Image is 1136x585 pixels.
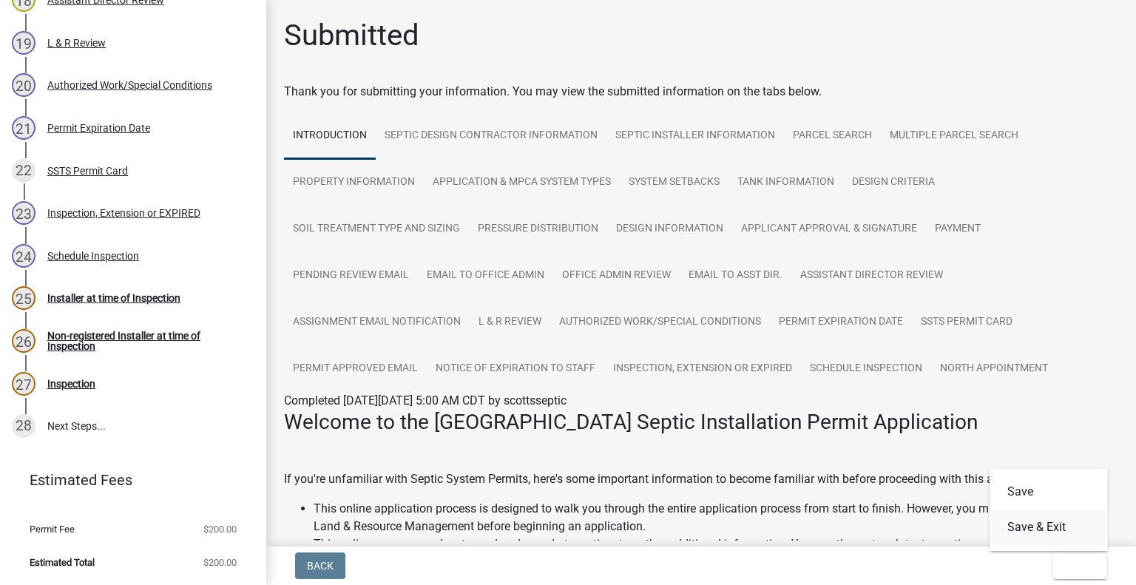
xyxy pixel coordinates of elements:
span: Back [307,560,334,572]
a: Email to Asst Dir. [680,252,791,300]
button: Back [295,552,345,579]
button: Save & Exit [990,510,1108,545]
span: Estimated Total [30,558,95,567]
a: Permit Approved Email [284,345,427,393]
li: This online process can be stopped and saved at any time to gather additional information. You ca... [314,535,1118,571]
a: North Appointment [931,345,1057,393]
div: Thank you for submitting your information. You may view the submitted information on the tabs below. [284,83,1118,101]
div: 19 [12,31,35,55]
div: Authorized Work/Special Conditions [47,80,212,90]
a: Property Information [284,159,424,206]
span: Permit Fee [30,524,75,534]
a: Notice of Expiration to Staff [427,345,604,393]
a: L & R Review [470,299,550,346]
span: Exit [1065,560,1086,572]
a: Assistant Director Review [791,252,952,300]
a: Design Criteria [843,159,944,206]
button: Exit [1053,552,1107,579]
a: Permit Expiration Date [770,299,912,346]
span: $200.00 [203,524,237,534]
div: 22 [12,159,35,183]
a: Estimated Fees [12,465,243,495]
div: Inspection, Extension or EXPIRED [47,208,200,218]
div: 26 [12,329,35,353]
span: Completed [DATE][DATE] 5:00 AM CDT by scottsseptic [284,393,567,408]
div: Permit Expiration Date [47,123,150,133]
a: Application & MPCA System Types [424,159,620,206]
a: SSTS Permit Card [912,299,1021,346]
a: Inspection, Extension or EXPIRED [604,345,801,393]
p: If you're unfamiliar with Septic System Permits, here's some important information to become fami... [284,470,1118,488]
div: Schedule Inspection [47,251,139,261]
a: Pending review Email [284,252,418,300]
button: Save [990,474,1108,510]
h1: Submitted [284,18,419,53]
div: Non-registered Installer at time of Inspection [47,331,243,351]
a: Schedule Inspection [801,345,931,393]
a: Applicant Approval & Signature [732,206,926,253]
div: 25 [12,286,35,310]
a: Email to Office Admin [418,252,553,300]
span: $200.00 [203,558,237,567]
div: Inspection [47,379,95,389]
a: Office Admin Review [553,252,680,300]
a: Design Information [607,206,732,253]
div: 27 [12,372,35,396]
h3: Welcome to the [GEOGRAPHIC_DATA] Septic Installation Permit Application [284,410,1118,435]
div: 28 [12,414,35,438]
a: System Setbacks [620,159,728,206]
a: Parcel search [784,112,881,160]
a: Tank Information [728,159,843,206]
a: Multiple Parcel Search [881,112,1027,160]
a: Soil Treatment Type and Sizing [284,206,469,253]
a: Payment [926,206,990,253]
a: Septic Design Contractor Information [376,112,606,160]
div: Exit [990,468,1108,551]
div: 21 [12,116,35,140]
div: L & R Review [47,38,106,48]
div: 20 [12,73,35,97]
a: Septic Installer Information [606,112,784,160]
div: SSTS Permit Card [47,166,128,176]
li: This online application process is designed to walk you through the entire application process fr... [314,500,1118,535]
a: Authorized Work/Special Conditions [550,299,770,346]
a: Introduction [284,112,376,160]
a: Assignment Email Notification [284,299,470,346]
div: 24 [12,244,35,268]
div: Installer at time of Inspection [47,293,180,303]
div: 23 [12,201,35,225]
a: Pressure Distribution [469,206,607,253]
